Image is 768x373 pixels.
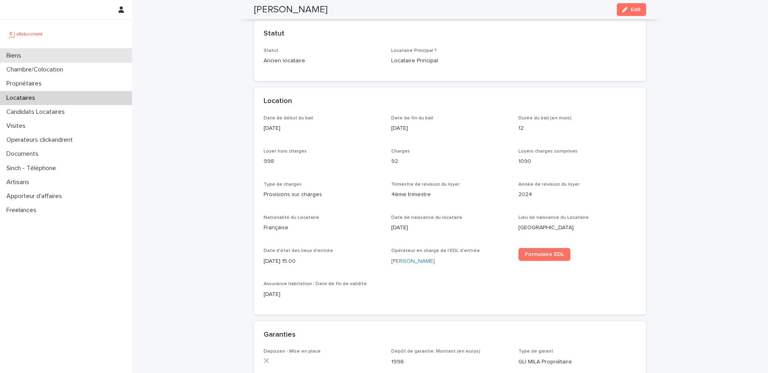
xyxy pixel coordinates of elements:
p: Locataires [3,94,42,102]
h2: [PERSON_NAME] [254,4,328,16]
p: [DATE] [391,224,509,232]
h2: Garanties [264,331,296,339]
p: 92 [391,157,509,166]
span: Date de naissance du locataire [391,215,462,220]
p: Locataire Principal [391,57,509,65]
span: Locataire Principal ? [391,48,437,53]
p: [DATE] [391,124,509,133]
span: Opérateur en charge de l'EDL d'entrée [391,248,480,253]
img: UCB0brd3T0yccxBKYDjQ [6,26,45,42]
span: Type de charges [264,182,302,187]
span: Dépôt de garantie: Montant (en euros) [391,349,480,354]
p: Provisions sur charges [264,190,382,199]
h2: Statut [264,30,284,38]
p: 4ème trimestre [391,190,509,199]
p: 1090 [518,157,636,166]
span: Depozen - Mise en place [264,349,321,354]
p: Visites [3,122,32,130]
p: [DATE] 15:00 [264,257,382,266]
p: Apporteur d'affaires [3,192,68,200]
span: Edit [631,7,641,12]
p: [DATE] [264,290,382,299]
span: Date de début du bail [264,116,313,121]
p: 2024 [518,190,636,199]
span: Charges [391,149,410,154]
p: Propriétaires [3,80,48,87]
p: [DATE] [264,124,382,133]
h2: Location [264,97,292,106]
p: Ancien locataire [264,57,382,65]
span: Année de révision du loyer [518,182,580,187]
p: Candidats Locataires [3,108,71,116]
span: Loyer hors charges [264,149,307,154]
span: Nationalité du Locataire [264,215,319,220]
p: Operateurs clickandrent [3,136,79,144]
p: Sinch - Téléphone [3,165,62,172]
p: GLI MILA Propriétaire [518,358,636,366]
span: Statut [264,48,278,53]
p: Artisans [3,179,36,186]
span: Formulaire EDL [525,252,564,257]
p: Française [264,224,382,232]
span: Lieu de naissance du Locataire [518,215,589,220]
span: Type de garant [518,349,553,354]
a: Formulaire EDL [518,248,570,261]
p: [GEOGRAPHIC_DATA] [518,224,636,232]
span: Trimestre de révision du loyer [391,182,460,187]
span: Loyers charges comprises [518,149,578,154]
p: Chambre/Colocation [3,66,70,73]
p: Freelances [3,206,43,214]
a: [PERSON_NAME] [391,257,435,266]
p: 12 [518,124,636,133]
p: Biens [3,52,28,60]
span: Assurance habitation : Date de fin de validité [264,282,367,286]
span: Date d'état des lieux d'entrée [264,248,333,253]
span: Durée du bail (en mois) [518,116,572,121]
span: Date de fin du bail [391,116,433,121]
p: 1996 [391,358,509,366]
p: 998 [264,157,382,166]
p: Documents [3,150,45,158]
button: Edit [617,3,646,16]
